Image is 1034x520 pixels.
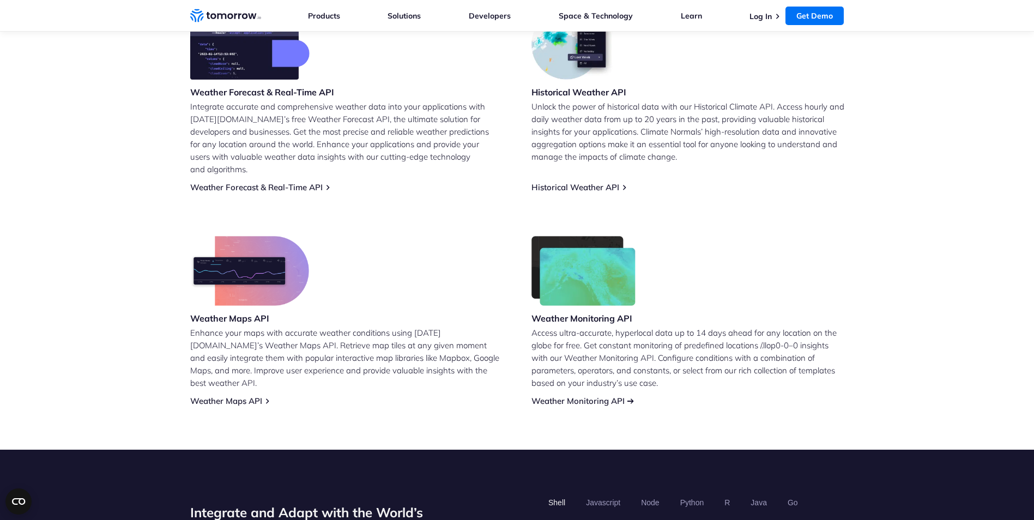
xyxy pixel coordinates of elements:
[545,493,569,512] button: Shell
[747,493,771,512] button: Java
[190,396,262,406] a: Weather Maps API
[190,326,503,389] p: Enhance your maps with accurate weather conditions using [DATE][DOMAIN_NAME]’s Weather Maps API. ...
[749,11,772,21] a: Log In
[190,182,323,192] a: Weather Forecast & Real-Time API
[531,86,626,98] h3: Historical Weather API
[388,11,421,21] a: Solutions
[721,493,734,512] button: R
[308,11,340,21] a: Products
[785,7,844,25] a: Get Demo
[676,493,708,512] button: Python
[531,312,636,324] h3: Weather Monitoring API
[531,326,844,389] p: Access ultra-accurate, hyperlocal data up to 14 days ahead for any location on the globe for free...
[190,8,261,24] a: Home link
[190,86,334,98] h3: Weather Forecast & Real-Time API
[531,396,625,406] a: Weather Monitoring API
[469,11,511,21] a: Developers
[637,493,663,512] button: Node
[681,11,702,21] a: Learn
[783,493,801,512] button: Go
[559,11,633,21] a: Space & Technology
[531,100,844,163] p: Unlock the power of historical data with our Historical Climate API. Access hourly and daily weat...
[190,100,503,176] p: Integrate accurate and comprehensive weather data into your applications with [DATE][DOMAIN_NAME]...
[531,182,619,192] a: Historical Weather API
[582,493,624,512] button: Javascript
[5,488,32,515] button: Open CMP widget
[190,312,309,324] h3: Weather Maps API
